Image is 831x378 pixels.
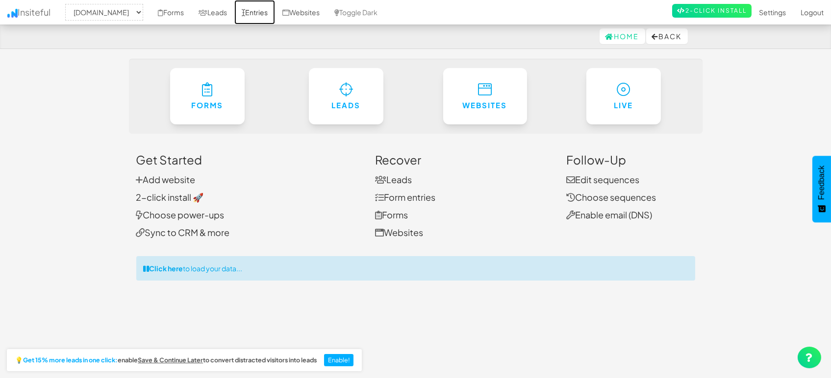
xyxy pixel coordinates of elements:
a: Leads [375,174,412,185]
a: Sync to CRM & more [136,227,230,238]
div: to load your data... [136,256,695,281]
h6: Live [606,101,641,110]
strong: Get 15% more leads in one click: [23,357,118,364]
a: Save & Continue Later [138,357,203,364]
a: Enable email (DNS) [566,209,652,220]
a: Live [586,68,661,124]
a: Forms [170,68,245,124]
a: Choose sequences [566,191,656,203]
img: icon.png [7,9,18,18]
a: Leads [309,68,383,124]
a: Form entries [375,191,435,203]
a: 2-Click Install [672,4,752,18]
a: 2-click install 🚀 [136,191,204,203]
a: Websites [375,227,423,238]
strong: Click here [150,264,183,273]
a: Forms [375,209,408,220]
button: Feedback - Show survey [812,156,831,222]
h6: Websites [463,101,507,110]
u: Save & Continue Later [138,356,203,364]
h3: Get Started [136,153,361,166]
a: Home [600,28,645,44]
button: Enable! [324,354,354,367]
h2: 💡 enable to convert distracted visitors into leads [15,357,317,364]
h6: Forms [190,101,225,110]
h6: Leads [328,101,364,110]
a: Websites [443,68,527,124]
h3: Follow-Up [566,153,695,166]
h3: Recover [375,153,552,166]
a: Add website [136,174,196,185]
button: Back [646,28,688,44]
a: Choose power-ups [136,209,225,220]
span: Feedback [817,165,826,200]
a: Edit sequences [566,174,639,185]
